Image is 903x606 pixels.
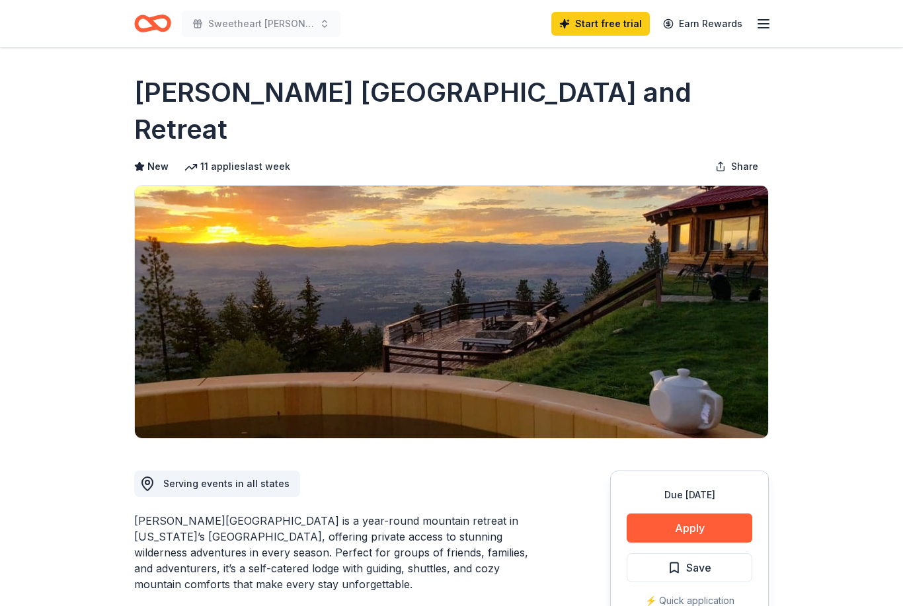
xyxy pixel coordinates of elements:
span: Serving events in all states [163,478,290,489]
div: [PERSON_NAME][GEOGRAPHIC_DATA] is a year-round mountain retreat in [US_STATE]’s [GEOGRAPHIC_DATA]... [134,513,547,592]
a: Start free trial [551,12,650,36]
div: 11 applies last week [184,159,290,174]
button: Save [627,553,752,582]
div: Due [DATE] [627,487,752,503]
img: Image for Downing Mountain Lodge and Retreat [135,186,768,438]
a: Earn Rewards [655,12,750,36]
h1: [PERSON_NAME] [GEOGRAPHIC_DATA] and Retreat [134,74,769,148]
a: Home [134,8,171,39]
span: Sweetheart [PERSON_NAME] [208,16,314,32]
button: Sweetheart [PERSON_NAME] [182,11,340,37]
span: Save [686,559,711,576]
span: New [147,159,169,174]
button: Apply [627,513,752,543]
span: Share [731,159,758,174]
button: Share [705,153,769,180]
